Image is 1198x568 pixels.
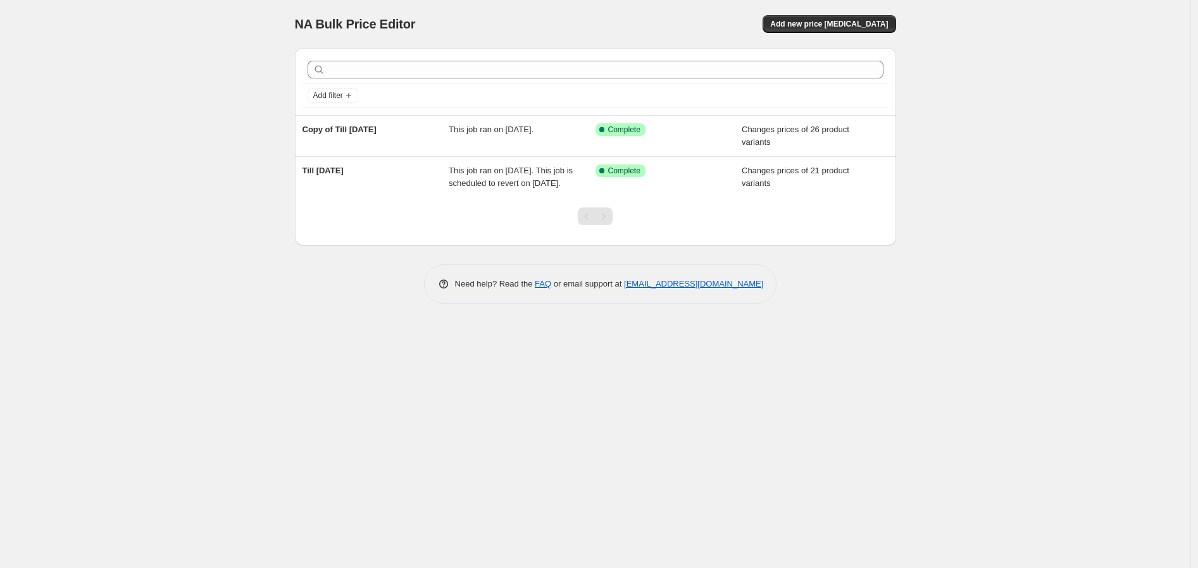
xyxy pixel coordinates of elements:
[608,125,640,135] span: Complete
[763,15,895,33] button: Add new price [MEDICAL_DATA]
[608,166,640,176] span: Complete
[449,166,573,188] span: This job ran on [DATE]. This job is scheduled to revert on [DATE].
[742,125,849,147] span: Changes prices of 26 product variants
[308,88,358,103] button: Add filter
[742,166,849,188] span: Changes prices of 21 product variants
[624,279,763,288] a: [EMAIL_ADDRESS][DOMAIN_NAME]
[313,90,343,101] span: Add filter
[295,17,416,31] span: NA Bulk Price Editor
[303,166,344,175] span: Till [DATE]
[455,279,535,288] span: Need help? Read the
[551,279,624,288] span: or email support at
[578,207,613,225] nav: Pagination
[449,125,533,134] span: This job ran on [DATE].
[770,19,888,29] span: Add new price [MEDICAL_DATA]
[303,125,377,134] span: Copy of Till [DATE]
[535,279,551,288] a: FAQ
